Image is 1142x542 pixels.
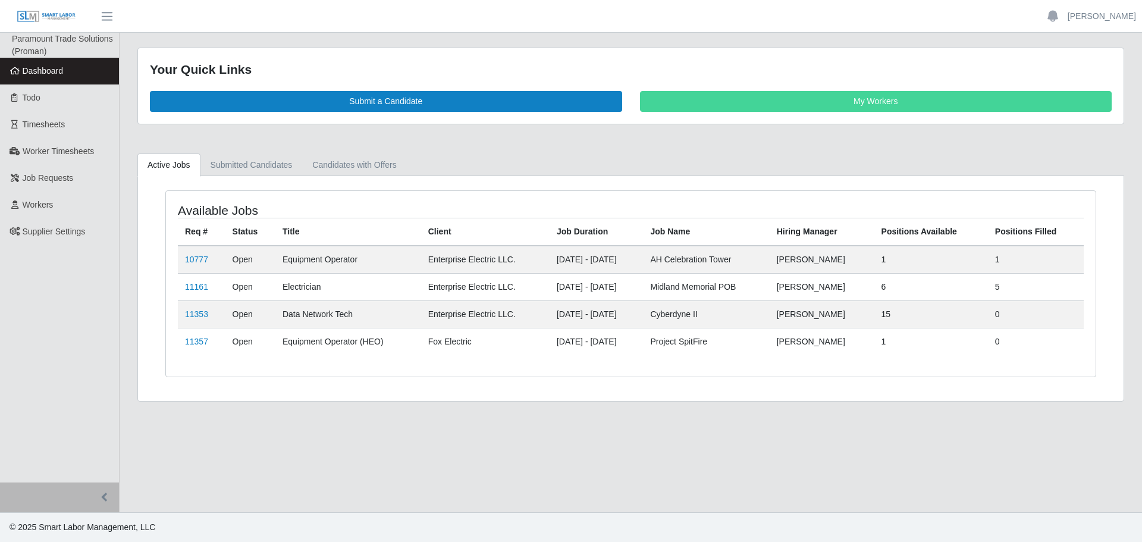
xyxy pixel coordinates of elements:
[770,300,874,328] td: [PERSON_NAME]
[550,300,644,328] td: [DATE] - [DATE]
[185,255,208,264] a: 10777
[988,246,1084,274] td: 1
[874,328,988,355] td: 1
[23,200,54,209] span: Workers
[23,227,86,236] span: Supplier Settings
[185,337,208,346] a: 11357
[275,218,421,246] th: Title
[874,218,988,246] th: Positions Available
[12,34,113,56] span: Paramount Trade Solutions (Proman)
[185,309,208,319] a: 11353
[150,60,1112,79] div: Your Quick Links
[550,218,644,246] th: Job Duration
[874,300,988,328] td: 15
[643,300,769,328] td: Cyberdyne II
[23,93,40,102] span: Todo
[275,246,421,274] td: Equipment Operator
[421,218,550,246] th: Client
[550,273,644,300] td: [DATE] - [DATE]
[770,273,874,300] td: [PERSON_NAME]
[874,273,988,300] td: 6
[640,91,1112,112] a: My Workers
[225,273,275,300] td: Open
[225,246,275,274] td: Open
[10,522,155,532] span: © 2025 Smart Labor Management, LLC
[185,282,208,292] a: 11161
[225,328,275,355] td: Open
[200,153,303,177] a: Submitted Candidates
[988,218,1084,246] th: Positions Filled
[275,300,421,328] td: Data Network Tech
[770,328,874,355] td: [PERSON_NAME]
[17,10,76,23] img: SLM Logo
[988,300,1084,328] td: 0
[275,328,421,355] td: Equipment Operator (HEO)
[874,246,988,274] td: 1
[550,328,644,355] td: [DATE] - [DATE]
[643,328,769,355] td: Project SpitFire
[421,246,550,274] td: Enterprise Electric LLC.
[421,273,550,300] td: Enterprise Electric LLC.
[988,273,1084,300] td: 5
[421,328,550,355] td: Fox Electric
[1068,10,1136,23] a: [PERSON_NAME]
[643,218,769,246] th: Job Name
[770,218,874,246] th: Hiring Manager
[988,328,1084,355] td: 0
[550,246,644,274] td: [DATE] - [DATE]
[770,246,874,274] td: [PERSON_NAME]
[23,66,64,76] span: Dashboard
[178,203,545,218] h4: Available Jobs
[137,153,200,177] a: Active Jobs
[150,91,622,112] a: Submit a Candidate
[275,273,421,300] td: Electrician
[23,173,74,183] span: Job Requests
[225,218,275,246] th: Status
[302,153,406,177] a: Candidates with Offers
[421,300,550,328] td: Enterprise Electric LLC.
[643,246,769,274] td: AH Celebration Tower
[643,273,769,300] td: Midland Memorial POB
[23,120,65,129] span: Timesheets
[178,218,225,246] th: Req #
[225,300,275,328] td: Open
[23,146,94,156] span: Worker Timesheets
